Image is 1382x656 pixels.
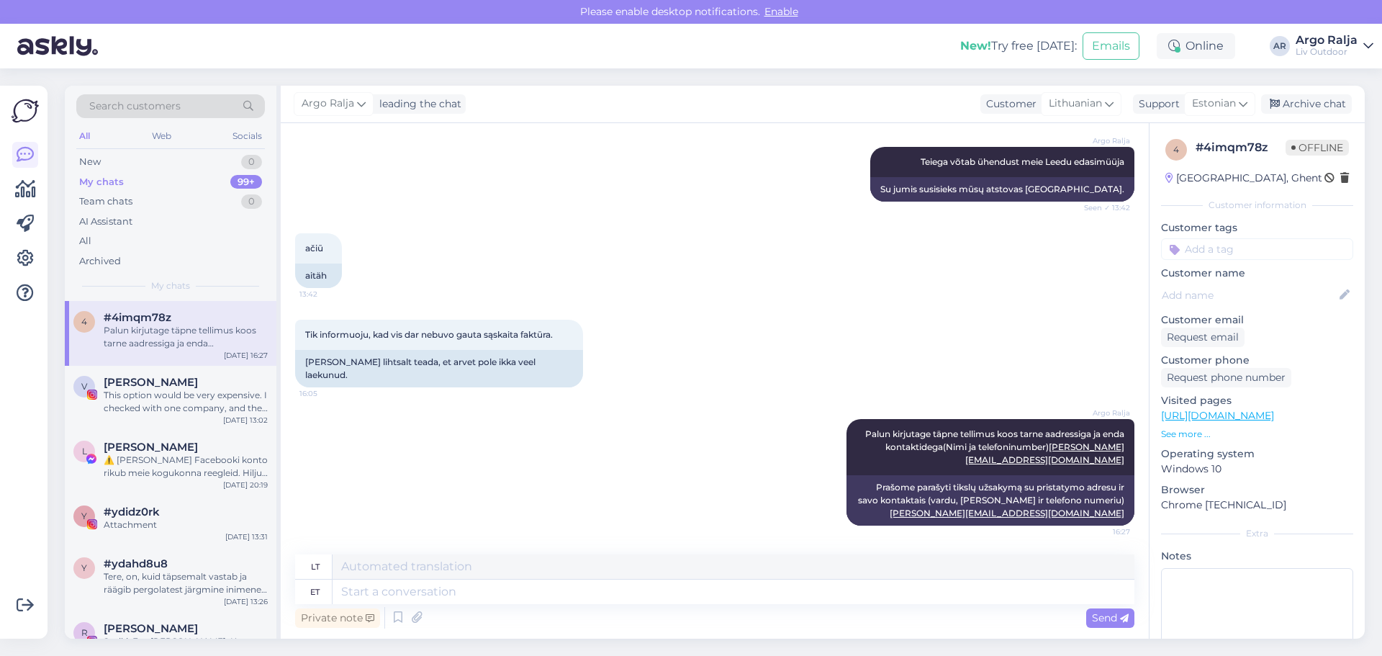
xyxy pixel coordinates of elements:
[1286,140,1349,156] span: Offline
[81,316,87,327] span: 4
[1270,36,1290,56] div: AR
[1161,368,1291,387] div: Request phone number
[104,518,268,531] div: Attachment
[1296,46,1358,58] div: Liv Outdoor
[223,480,268,490] div: [DATE] 20:19
[302,96,354,112] span: Argo Ralja
[104,389,268,415] div: This option would be very expensive. I checked with one company, and they quoted 10,000. That is ...
[760,5,803,18] span: Enable
[1161,238,1353,260] input: Add a tag
[980,96,1036,112] div: Customer
[305,329,553,340] span: Tik informuoju, kad vis dar nebuvo gauta sąskaita faktūra.
[81,511,87,521] span: y
[104,622,198,635] span: Raimonda Žemelė
[104,506,160,518] span: #ydidz0rk
[295,350,583,387] div: [PERSON_NAME] lihtsalt teada, et arvet pole ikka veel laekunud.
[1076,408,1130,418] span: Argo Ralja
[299,289,353,300] span: 13:42
[104,570,268,596] div: Tere, on, kuid täpsemalt vastab ja räägib pergolatest järgmine inimene, kirjutage palun e-mail: [...
[224,596,268,607] div: [DATE] 13:26
[1161,498,1353,513] p: Chrome [TECHNICAL_ID]
[1296,35,1373,58] a: Argo RaljaLiv Outdoor
[1296,35,1358,46] div: Argo Ralja
[225,531,268,542] div: [DATE] 13:31
[1165,171,1322,186] div: [GEOGRAPHIC_DATA], Ghent
[1161,220,1353,235] p: Customer tags
[104,324,268,350] div: Palun kirjutage täpne tellimus koos tarne aadressiga ja enda kontaktidega([PERSON_NAME] ja telefo...
[79,215,132,229] div: AI Assistant
[846,475,1134,526] div: Prašome parašyti tikslų užsakymą su pristatymo adresu ir savo kontaktais (vardu, [PERSON_NAME] ir...
[1133,96,1180,112] div: Support
[299,388,353,399] span: 16:05
[1083,32,1139,60] button: Emails
[104,376,198,389] span: Viktoria
[1161,428,1353,441] p: See more ...
[1161,446,1353,462] p: Operating system
[81,381,87,392] span: V
[960,37,1077,55] div: Try free [DATE]:
[1092,611,1129,624] span: Send
[1161,266,1353,281] p: Customer name
[960,39,991,53] b: New!
[921,156,1124,167] span: Teiega võtab ühendust meie Leedu edasimüüja
[890,508,1124,518] a: [PERSON_NAME][EMAIL_ADDRESS][DOMAIN_NAME]
[230,127,265,145] div: Socials
[1161,527,1353,540] div: Extra
[81,627,88,638] span: R
[865,428,1126,465] span: Palun kirjutage täpne tellimus koos tarne aadressiga ja enda kontaktidega(Nimi ja telefoninumber)
[1162,287,1337,303] input: Add name
[241,155,262,169] div: 0
[1049,96,1102,112] span: Lithuanian
[241,194,262,209] div: 0
[79,194,132,209] div: Team chats
[1161,393,1353,408] p: Visited pages
[79,175,124,189] div: My chats
[1157,33,1235,59] div: Online
[1261,94,1352,114] div: Archive chat
[104,441,198,454] span: Lee Ann Fielies
[1161,409,1274,422] a: [URL][DOMAIN_NAME]
[1161,549,1353,564] p: Notes
[104,454,268,480] div: ⚠️ [PERSON_NAME] Facebooki konto rikub meie kogukonna reegleid. Hiljuti on meie süsteem saanud ka...
[82,446,87,457] span: L
[223,415,268,426] div: [DATE] 13:02
[149,127,174,145] div: Web
[1076,135,1130,146] span: Argo Ralja
[1161,313,1353,328] p: Customer email
[311,554,320,579] div: lt
[81,562,87,573] span: y
[224,350,268,361] div: [DATE] 16:27
[12,97,39,125] img: Askly Logo
[1076,526,1130,537] span: 16:27
[310,580,320,604] div: et
[1161,199,1353,212] div: Customer information
[76,127,93,145] div: All
[1173,144,1179,155] span: 4
[1161,353,1353,368] p: Customer phone
[1161,328,1245,347] div: Request email
[89,99,181,114] span: Search customers
[374,96,461,112] div: leading the chat
[79,234,91,248] div: All
[151,279,190,292] span: My chats
[870,177,1134,202] div: Su jumis susisieks mūsų atstovas [GEOGRAPHIC_DATA].
[1196,139,1286,156] div: # 4imqm78z
[1076,202,1130,213] span: Seen ✓ 13:42
[295,608,380,628] div: Private note
[1161,462,1353,477] p: Windows 10
[295,264,342,288] div: aitäh
[104,311,171,324] span: #4imqm78z
[305,243,323,253] span: ačiū
[79,254,121,269] div: Archived
[104,557,168,570] span: #ydahd8u8
[1161,482,1353,498] p: Browser
[1192,96,1236,112] span: Estonian
[79,155,101,169] div: New
[230,175,262,189] div: 99+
